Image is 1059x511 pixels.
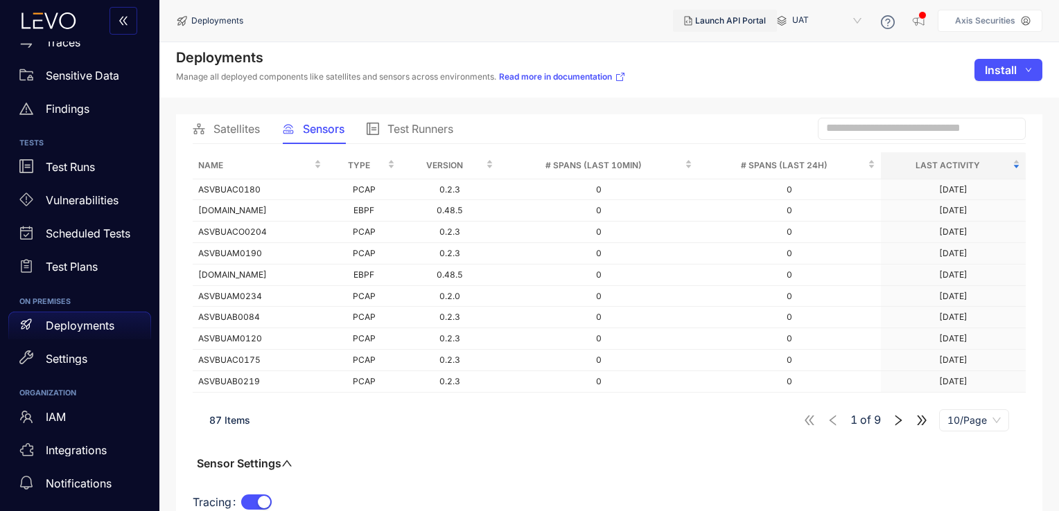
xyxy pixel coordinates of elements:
td: ASVBUAB0219 [193,371,327,393]
div: [DATE] [939,206,968,215]
td: 0.2.3 [401,350,499,371]
span: Type [333,158,385,173]
td: 0.2.3 [401,307,499,328]
p: Integrations [46,444,107,456]
td: 0.2.3 [401,222,499,243]
div: [DATE] [939,270,968,280]
td: ASVBUACO0204 [193,222,327,243]
span: Last Activity [886,158,1010,173]
p: Manage all deployed components like satellites and sensors across environments. [176,71,626,82]
span: 0 [787,333,792,343]
td: PCAP [327,307,401,328]
span: 0 [787,205,792,215]
div: [DATE] [939,292,968,301]
td: [DOMAIN_NAME] [193,265,327,286]
p: Axis Securities [955,16,1015,26]
a: Traces [8,28,151,62]
a: Sensitive Data [8,62,151,95]
td: PCAP [327,350,401,371]
span: 0 [787,184,792,195]
span: Test Runners [387,123,453,135]
span: double-left [118,15,129,28]
a: IAM [8,403,151,436]
td: ASVBUAM0190 [193,243,327,265]
span: 0 [596,226,602,237]
span: 9 [874,413,881,426]
span: Install [985,64,1017,76]
a: Integrations [8,436,151,469]
h6: ON PREMISES [19,298,140,306]
td: 0.2.3 [401,179,499,201]
p: Settings [46,352,87,365]
td: ASVBUAM0234 [193,286,327,307]
span: 0 [596,312,602,322]
span: of [850,413,881,426]
a: Test Plans [8,253,151,287]
div: [DATE] [939,312,968,322]
td: ASVBUAC0175 [193,350,327,371]
td: ASVBUAC0180 [193,179,327,201]
span: double-right [916,414,928,427]
p: Test Plans [46,260,98,273]
button: Installdown [974,59,1042,81]
p: Traces [46,36,80,48]
span: 0 [596,205,602,215]
span: 0 [596,333,602,343]
span: 0 [596,376,602,386]
p: Test Runs [46,161,95,173]
span: right [892,414,904,427]
td: 0.2.3 [401,243,499,265]
span: Satellites [213,123,260,135]
span: 0 [787,312,792,322]
a: Settings [8,345,151,378]
td: 0.48.5 [401,265,499,286]
div: [DATE] [939,355,968,365]
h6: ORGANIZATION [19,389,140,397]
p: Scheduled Tests [46,227,130,240]
a: Deployments [8,312,151,345]
th: # Spans (last 24h) [698,152,880,179]
span: # Spans (last 10min) [505,158,682,173]
td: PCAP [327,179,401,201]
td: PCAP [327,243,401,265]
p: Deployments [46,319,114,332]
p: Vulnerabilities [46,194,119,206]
span: Version [406,158,483,173]
div: [DATE] [939,334,968,343]
button: Tracing [241,494,272,510]
span: swap [19,35,33,49]
span: Launch API Portal [695,16,766,26]
p: Sensitive Data [46,69,119,82]
a: Findings [8,95,151,128]
span: team [19,410,33,424]
span: 0 [787,291,792,301]
span: Deployments [191,16,243,26]
span: 10/Page [947,410,1001,431]
button: double-left [110,7,137,35]
span: warning [19,102,33,116]
span: 0 [787,226,792,237]
h4: Deployments [176,49,626,66]
td: 0.2.3 [401,371,499,393]
button: Launch API Portal [673,10,777,32]
span: # Spans (last 24h) [703,158,864,173]
td: 0.2.0 [401,286,499,307]
p: Notifications [46,477,112,490]
a: Test Runs [8,154,151,187]
span: 0 [787,355,792,365]
th: Version [401,152,499,179]
span: 0 [596,291,602,301]
p: IAM [46,411,66,423]
td: 0.2.3 [401,328,499,350]
th: Name [193,152,327,179]
button: Sensor Settingsup [193,456,297,470]
span: UAT [792,10,864,32]
td: PCAP [327,286,401,307]
span: 0 [787,376,792,386]
span: 0 [787,248,792,258]
div: [DATE] [939,249,968,258]
a: Vulnerabilities [8,187,151,220]
td: 0.48.5 [401,200,499,222]
h6: TESTS [19,139,140,147]
td: EBPF [327,200,401,222]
